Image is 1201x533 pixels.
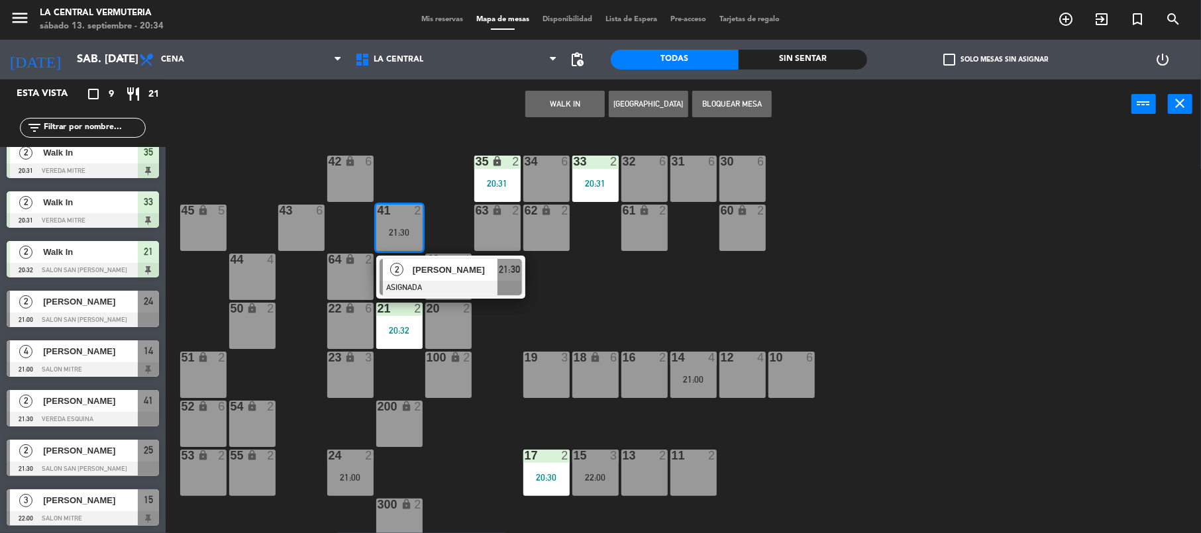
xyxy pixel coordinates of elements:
div: Esta vista [7,86,95,102]
i: filter_list [26,120,42,136]
input: Filtrar por nombre... [42,121,145,135]
i: lock [344,303,356,314]
span: 33 [144,194,153,210]
div: sábado 13. septiembre - 20:34 [40,20,164,33]
div: 2 [365,254,373,266]
div: 6 [659,156,667,168]
span: 21 [148,87,159,102]
i: lock [197,205,209,216]
span: 21:30 [499,262,520,277]
div: 2 [463,352,471,363]
i: turned_in_not [1129,11,1145,27]
div: 21:30 [376,228,423,237]
button: menu [10,8,30,32]
span: Mis reservas [415,16,470,23]
div: 6 [316,205,324,217]
div: 2 [512,156,520,168]
div: 2 [512,205,520,217]
span: 41 [144,393,153,409]
div: 2 [708,450,716,461]
span: 2 [19,196,32,209]
div: 11 [672,450,672,461]
div: 2 [610,156,618,168]
label: Solo mesas sin asignar [943,54,1048,66]
span: 35 [144,144,153,160]
div: 6 [365,303,373,315]
button: Bloquear Mesa [692,91,772,117]
div: 5 [218,205,226,217]
div: 21:00 [670,375,717,384]
div: 60 [721,205,721,217]
i: add_circle_outline [1058,11,1074,27]
span: 9 [109,87,114,102]
div: 21:00 [327,473,374,482]
span: Walk In [43,195,138,209]
i: close [1173,95,1188,111]
span: Cena [161,55,184,64]
div: 2 [414,401,422,412]
span: Mapa de mesas [470,16,536,23]
div: 2 [659,352,667,363]
div: 15 [574,450,574,461]
span: Pre-acceso [664,16,713,23]
span: La Central [374,55,423,64]
span: 4 [19,345,32,358]
div: 2 [267,401,275,412]
i: lock [246,303,258,314]
div: 2 [414,303,422,315]
div: 61 [623,205,623,217]
div: 2 [561,450,569,461]
span: [PERSON_NAME] [43,394,138,408]
button: close [1168,94,1192,114]
span: [PERSON_NAME] [413,263,497,277]
i: lock [450,352,461,363]
div: 2 [659,450,667,461]
div: 20:32 [376,326,423,335]
div: 20:31 [572,179,619,188]
div: 2 [561,205,569,217]
div: 6 [218,401,226,412]
div: 6 [806,352,814,363]
i: crop_square [85,86,101,102]
span: [PERSON_NAME] [43,444,138,458]
div: 2 [218,352,226,363]
span: 2 [19,295,32,309]
span: [PERSON_NAME] [43,295,138,309]
div: 13 [623,450,623,461]
i: lock [246,450,258,461]
div: 6 [561,156,569,168]
i: lock [401,401,412,412]
span: 25 [144,442,153,458]
i: lock [197,352,209,363]
div: Sin sentar [739,50,867,70]
span: Walk In [43,146,138,160]
span: pending_actions [570,52,586,68]
div: 10 [770,352,770,363]
div: 2 [267,450,275,461]
div: 2 [757,205,765,217]
div: 3 [610,450,618,461]
div: 2 [659,205,667,217]
div: 2 [218,450,226,461]
span: 21 [144,244,153,260]
i: lock [344,352,356,363]
i: exit_to_app [1094,11,1110,27]
i: search [1165,11,1181,27]
span: 24 [144,293,153,309]
i: power_input [1136,95,1152,111]
span: check_box_outline_blank [943,54,955,66]
span: [PERSON_NAME] [43,344,138,358]
div: 2 [365,450,373,461]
